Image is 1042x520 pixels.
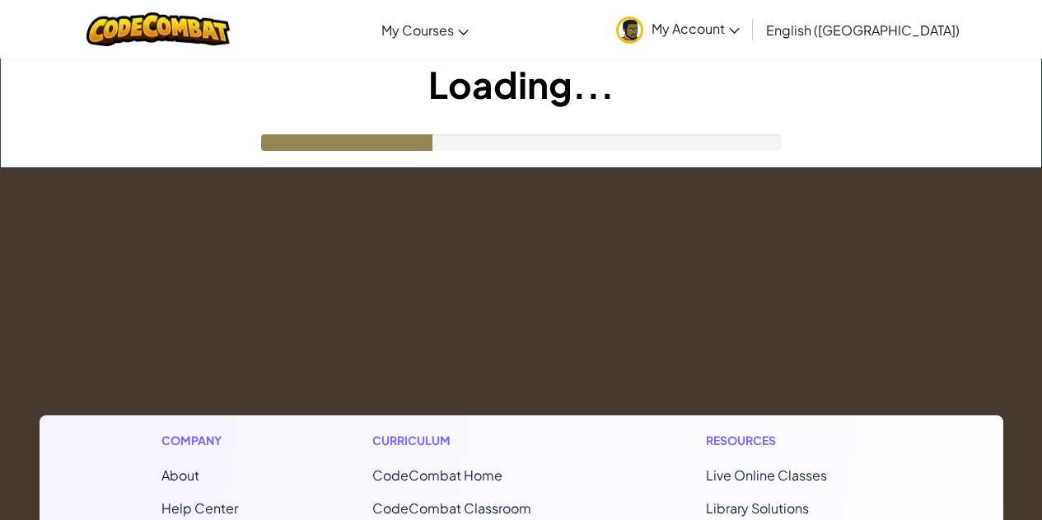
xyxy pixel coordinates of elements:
a: CodeCombat Classroom [372,499,531,517]
a: Live Online Classes [706,466,827,484]
h1: Company [161,432,238,449]
span: English ([GEOGRAPHIC_DATA]) [766,21,960,39]
span: CodeCombat Home [372,466,502,484]
img: avatar [616,16,643,44]
a: My Account [608,3,748,55]
span: My Account [652,20,740,37]
span: My Courses [381,21,454,39]
h1: Curriculum [372,432,572,449]
img: CodeCombat logo [86,12,231,46]
h1: Resources [706,432,881,449]
a: Help Center [161,499,238,517]
h1: Loading... [1,59,1041,110]
a: Library Solutions [706,499,809,517]
a: English ([GEOGRAPHIC_DATA]) [758,7,968,52]
a: About [161,466,199,484]
a: My Courses [373,7,477,52]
